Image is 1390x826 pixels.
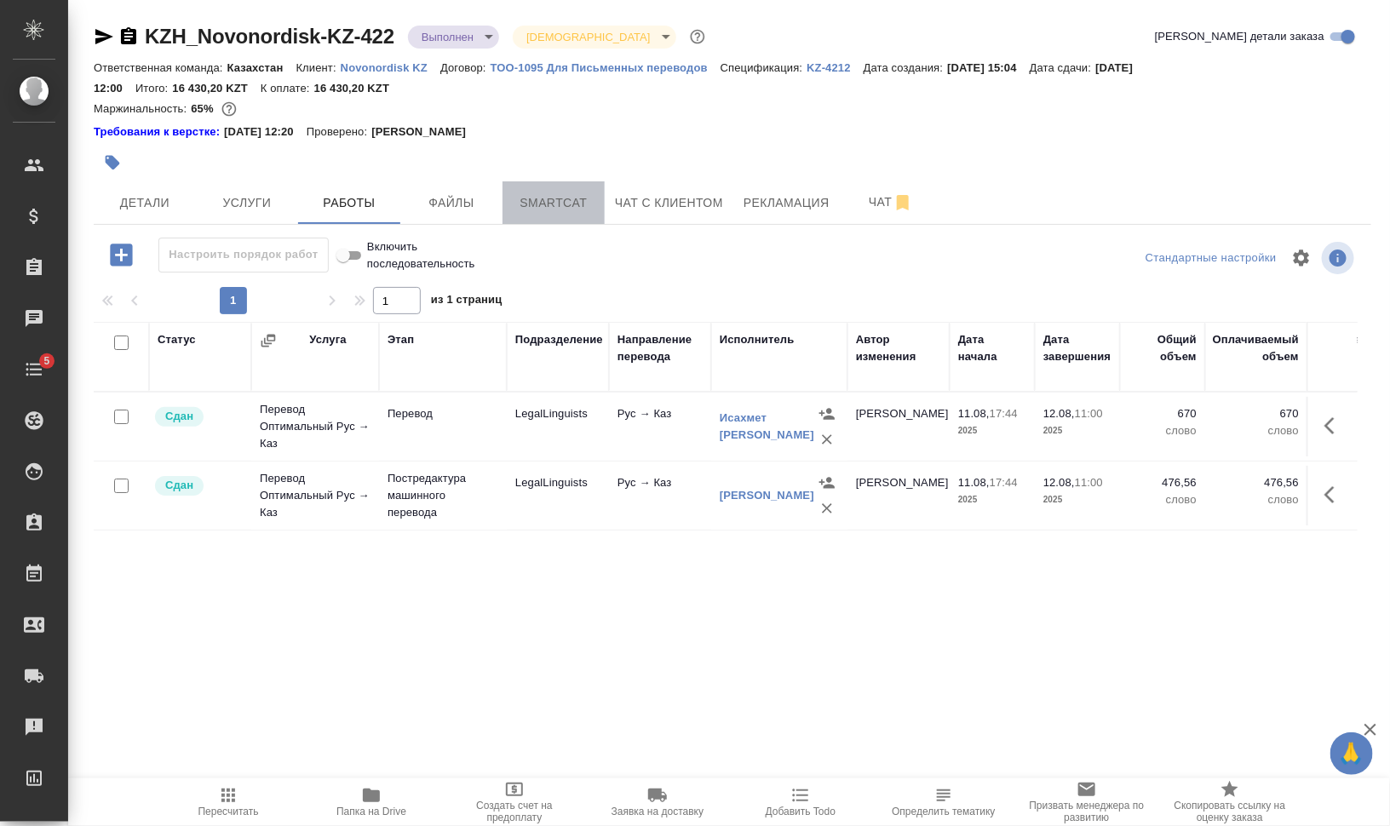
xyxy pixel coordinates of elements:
div: Статус [158,331,196,348]
button: Заявка на доставку [586,778,729,826]
a: KZ-4212 [807,60,864,74]
button: Доп статусы указывают на важность/срочность заказа [686,26,709,48]
p: 16 430,20 KZT [172,82,261,95]
div: Исполнитель [720,331,795,348]
span: [PERSON_NAME] детали заказа [1155,28,1324,45]
button: Здесь прячутся важные кнопки [1314,474,1355,515]
button: Создать счет на предоплату [443,778,586,826]
p: Итого: [135,82,172,95]
p: Проверено: [307,123,372,141]
div: Выполнен [513,26,675,49]
p: 670 [1129,405,1197,422]
span: Услуги [206,192,288,214]
p: Договор: [440,61,491,74]
button: Скопировать ссылку [118,26,139,47]
p: 2025 [1043,491,1111,508]
span: Определить тематику [892,806,995,817]
p: 2025 [958,491,1026,508]
span: 5 [33,353,60,370]
button: 768.95 RUB; [218,98,240,120]
button: Добавить Todo [729,778,872,826]
p: 11.08, [958,407,990,420]
p: Дата сдачи: [1030,61,1095,74]
p: Маржинальность: [94,102,191,115]
td: Перевод Оптимальный Рус → Каз [251,462,379,530]
p: Клиент: [296,61,340,74]
td: LegalLinguists [507,466,609,525]
button: Выполнен [416,30,479,44]
span: Папка на Drive [336,806,406,817]
td: Рус → Каз [609,397,711,456]
a: [PERSON_NAME] [720,489,814,502]
span: Посмотреть информацию [1322,242,1358,274]
span: Заявка на доставку [612,806,704,817]
td: Рус → Каз [609,466,711,525]
p: Ответственная команда: [94,61,227,74]
div: Оплачиваемый объем [1213,331,1299,365]
p: Дата создания: [864,61,947,74]
a: KZH_Novonordisk-KZ-422 [145,25,394,48]
td: Перевод Оптимальный Рус → Каз [251,393,379,461]
span: Создать счет на предоплату [453,800,576,823]
p: 16 430,20 KZT [314,82,403,95]
button: Удалить [814,496,840,521]
p: 670 [1214,405,1299,422]
p: слово [1214,422,1299,439]
div: Дата завершения [1043,331,1111,365]
svg: Отписаться [893,192,913,213]
span: Работы [308,192,390,214]
span: Пересчитать [198,806,259,817]
p: 11.08, [958,476,990,489]
span: Чат с клиентом [615,192,723,214]
p: 17:44 [990,476,1018,489]
p: 2025 [1043,422,1111,439]
p: ТОО-1095 Для Письменных переводов [491,61,721,74]
span: Файлы [411,192,492,214]
span: 🙏 [1337,736,1366,772]
p: Перевод [388,405,498,422]
span: Smartcat [513,192,594,214]
p: 12.08, [1043,476,1075,489]
div: Менеджер проверил работу исполнителя, передает ее на следующий этап [153,474,243,497]
p: 476,56 [1129,474,1197,491]
div: split button [1141,245,1281,272]
span: Включить последовательность [367,238,500,272]
button: Скопировать ссылку на оценку заказа [1158,778,1301,826]
div: Услуга [309,331,346,348]
td: LegalLinguists [507,397,609,456]
p: Казахстан [227,61,296,74]
button: Пересчитать [157,778,300,826]
span: Чат [850,192,932,213]
button: Удалить [814,427,840,452]
td: [PERSON_NAME] [847,466,950,525]
a: Novonordisk KZ [341,60,440,74]
button: Сгруппировать [260,332,277,349]
p: слово [1129,422,1197,439]
a: ТОО-1095 Для Письменных переводов [491,60,721,74]
button: Определить тематику [872,778,1015,826]
p: 17:44 [990,407,1018,420]
div: Этап [388,331,414,348]
button: Добавить тэг [94,144,131,181]
p: Сдан [165,408,193,425]
span: Рекламация [744,192,830,214]
div: Автор изменения [856,331,941,365]
div: Выполнен [408,26,499,49]
div: Общий объем [1129,331,1197,365]
p: Постредактура машинного перевода [388,470,498,521]
p: К оплате: [261,82,314,95]
span: из 1 страниц [431,290,503,314]
div: Направление перевода [617,331,703,365]
p: [PERSON_NAME] [371,123,479,141]
button: [DEMOGRAPHIC_DATA] [521,30,655,44]
button: Добавить работу [98,238,145,272]
span: Добавить Todo [766,806,836,817]
button: Здесь прячутся важные кнопки [1314,405,1355,446]
p: 11:00 [1075,476,1103,489]
p: Novonordisk KZ [341,61,440,74]
p: слово [1214,491,1299,508]
button: Назначить [814,470,840,496]
p: KZ-4212 [807,61,864,74]
p: 12.08, [1043,407,1075,420]
p: 2025 [958,422,1026,439]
